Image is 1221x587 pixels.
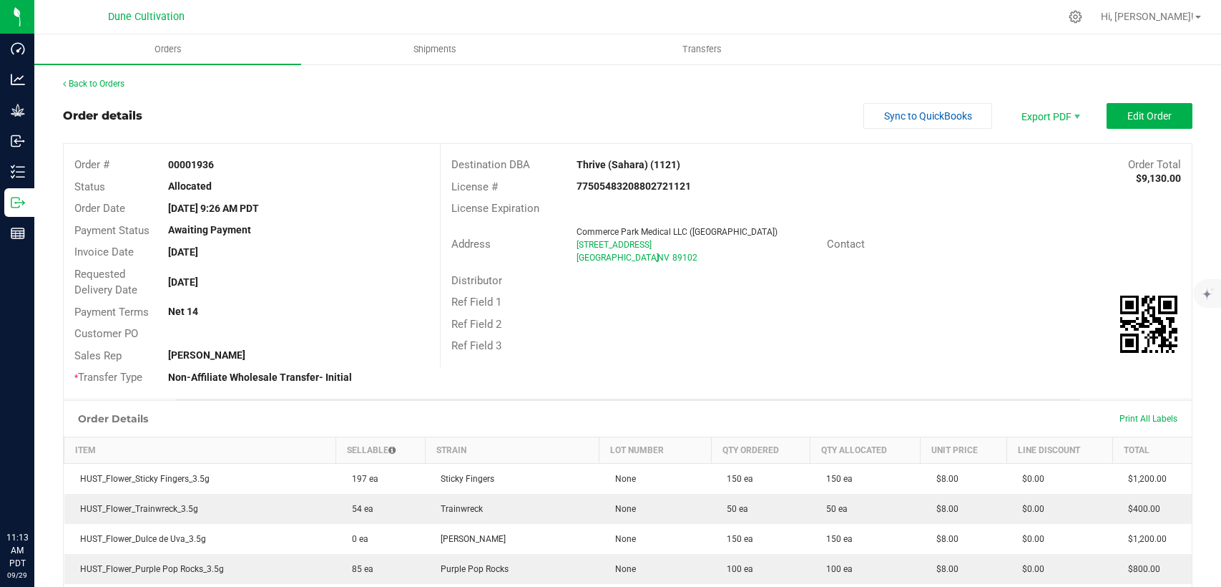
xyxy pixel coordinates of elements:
span: 100 ea [720,564,753,574]
img: Scan me! [1120,296,1177,353]
strong: Awaiting Payment [168,224,251,236]
span: NV [657,253,670,263]
th: Lot Number [599,437,712,463]
span: 50 ea [720,504,748,514]
span: $0.00 [1015,504,1044,514]
a: Shipments [301,34,568,64]
span: [STREET_ADDRESS] [577,240,652,250]
span: $8.00 [929,564,958,574]
div: Order details [63,107,142,125]
inline-svg: Outbound [11,195,25,210]
span: Sync to QuickBooks [884,110,972,122]
span: HUST_Flower_Trainwreck_3.5g [73,504,198,514]
li: Export PDF [1006,103,1092,129]
span: [PERSON_NAME] [433,534,506,544]
span: HUST_Flower_Dulce de Uva_3.5g [73,534,206,544]
span: 85 ea [345,564,373,574]
span: Trainwreck [433,504,483,514]
span: Ref Field 3 [451,339,501,352]
span: None [608,474,636,484]
inline-svg: Analytics [11,72,25,87]
span: $0.00 [1015,534,1044,544]
span: , [656,253,657,263]
inline-svg: Inventory [11,165,25,179]
span: Commerce Park Medical LLC ([GEOGRAPHIC_DATA]) [577,227,778,237]
span: 150 ea [720,474,753,484]
p: 09/29 [6,570,28,581]
span: 54 ea [345,504,373,514]
span: Orders [135,43,201,56]
strong: Thrive (Sahara) (1121) [577,159,680,170]
span: $1,200.00 [1121,474,1167,484]
span: $0.00 [1015,474,1044,484]
a: Transfers [569,34,835,64]
span: $8.00 [929,534,958,544]
span: 150 ea [720,534,753,544]
h1: Order Details [78,413,148,425]
span: 150 ea [819,474,853,484]
span: Customer PO [74,327,138,340]
span: $8.00 [929,504,958,514]
span: Order # [74,158,109,171]
span: Sticky Fingers [433,474,494,484]
span: Contact [827,238,865,251]
inline-svg: Grow [11,103,25,117]
span: Ref Field 2 [451,318,501,331]
strong: Net 14 [168,306,198,317]
inline-svg: Dashboard [11,42,25,56]
strong: [DATE] [168,276,198,288]
span: None [608,564,636,574]
span: Transfers [663,43,741,56]
span: Hi, [PERSON_NAME]! [1101,11,1194,22]
span: None [608,504,636,514]
th: Qty Allocated [810,437,921,463]
span: Payment Terms [74,306,149,319]
span: Address [451,238,491,251]
span: Purple Pop Rocks [433,564,509,574]
span: 0 ea [345,534,368,544]
span: HUST_Flower_Sticky Fingers_3.5g [73,474,210,484]
strong: Non-Affiliate Wholesale Transfer- Initial [168,372,352,383]
span: Ref Field 1 [451,296,501,309]
span: $0.00 [1015,564,1044,574]
span: HUST_Flower_Purple Pop Rocks_3.5g [73,564,224,574]
strong: [PERSON_NAME] [168,349,245,361]
span: Shipments [394,43,476,56]
inline-svg: Inbound [11,134,25,148]
span: Requested Delivery Date [74,268,137,297]
span: Dune Cultivation [108,11,185,23]
th: Unit Price [921,437,1006,463]
span: Edit Order [1127,110,1172,122]
span: Transfer Type [74,371,142,384]
a: Orders [34,34,301,64]
span: Order Total [1128,158,1181,171]
th: Sellable [336,437,425,463]
inline-svg: Reports [11,226,25,241]
span: Sales Rep [74,349,122,362]
span: Distributor [451,274,502,287]
div: Manage settings [1066,10,1084,24]
th: Qty Ordered [711,437,810,463]
strong: [DATE] [168,246,198,258]
th: Total [1112,437,1192,463]
span: 150 ea [819,534,853,544]
span: $400.00 [1121,504,1160,514]
th: Strain [425,437,599,463]
span: License # [451,180,498,193]
span: Order Date [74,202,125,215]
strong: Allocated [168,180,212,192]
span: Invoice Date [74,246,134,258]
p: 11:13 AM PDT [6,531,28,570]
qrcode: 00001936 [1120,296,1177,353]
span: Payment Status [74,224,149,237]
button: Sync to QuickBooks [863,103,992,129]
th: Item [64,437,336,463]
span: 100 ea [819,564,853,574]
span: $8.00 [929,474,958,484]
span: [GEOGRAPHIC_DATA] [577,253,659,263]
strong: 00001936 [168,159,214,170]
strong: 77505483208802721121 [577,180,691,192]
span: License Expiration [451,202,539,215]
iframe: Resource center [14,472,57,515]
